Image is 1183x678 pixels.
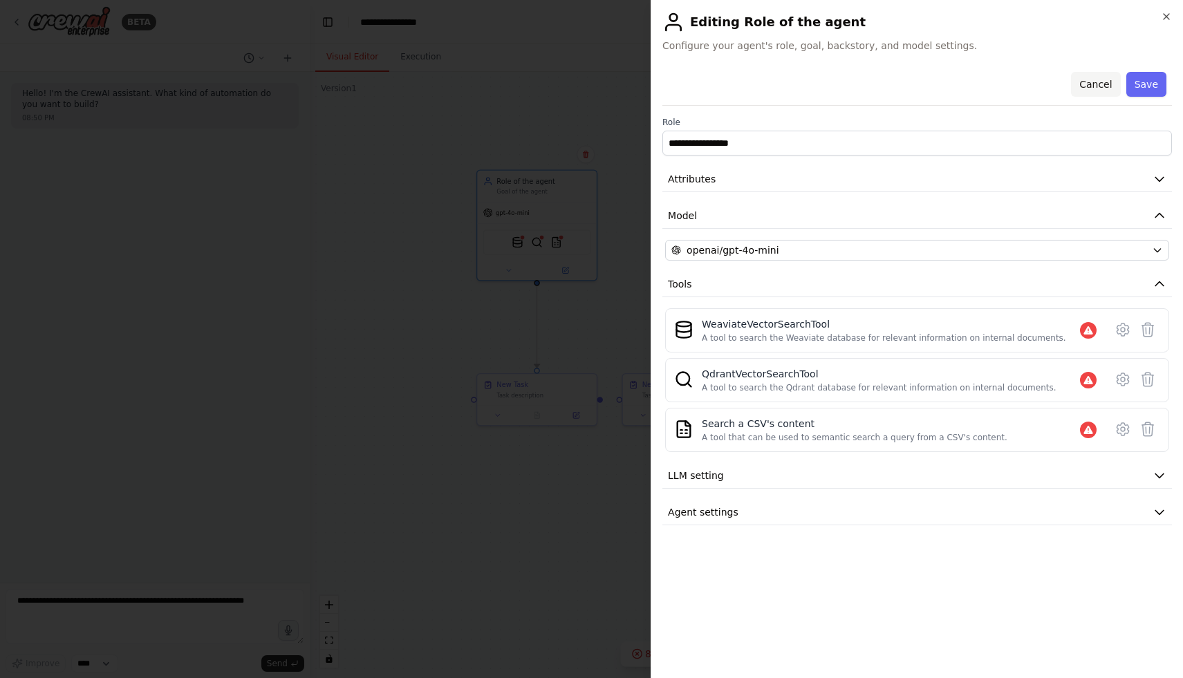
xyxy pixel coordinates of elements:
div: A tool that can be used to semantic search a query from a CSV's content. [702,432,1007,443]
button: Attributes [662,167,1172,192]
button: Delete tool [1135,367,1160,392]
button: Agent settings [662,500,1172,525]
img: WeaviateVectorSearchTool [674,320,693,339]
button: Model [662,203,1172,229]
div: Search a CSV's content [702,417,1007,431]
div: A tool to search the Qdrant database for relevant information on internal documents. [702,382,1056,393]
div: A tool to search the Weaviate database for relevant information on internal documents. [702,332,1066,343]
span: LLM setting [668,469,724,482]
span: Configure your agent's role, goal, backstory, and model settings. [662,39,1172,53]
button: Configure tool [1110,367,1135,392]
label: Role [662,117,1172,128]
button: openai/gpt-4o-mini [665,240,1169,261]
button: Delete tool [1135,317,1160,342]
span: Attributes [668,172,716,186]
div: QdrantVectorSearchTool [702,367,1056,381]
button: Delete tool [1135,417,1160,442]
button: Tools [662,272,1172,297]
button: LLM setting [662,463,1172,489]
div: WeaviateVectorSearchTool [702,317,1066,331]
img: CSVSearchTool [674,420,693,439]
h2: Editing Role of the agent [662,11,1172,33]
img: QdrantVectorSearchTool [674,370,693,389]
span: Tools [668,277,692,291]
span: Agent settings [668,505,738,519]
span: Model [668,209,697,223]
button: Configure tool [1110,417,1135,442]
button: Save [1126,72,1166,97]
button: Configure tool [1110,317,1135,342]
button: Cancel [1071,72,1120,97]
span: openai/gpt-4o-mini [687,243,779,257]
